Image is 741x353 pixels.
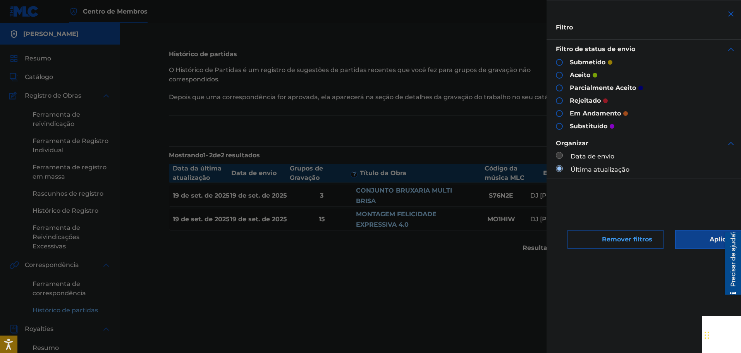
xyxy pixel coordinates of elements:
font: ? [352,170,356,178]
button: Remover filtros [567,230,664,249]
img: fechar [726,9,736,19]
font: parcialmente aceito [570,84,636,91]
img: Contas [9,29,19,39]
iframe: Widget de bate-papo [702,316,741,353]
font: Ferramenta de Reivindicações Excessivas [33,224,80,250]
font: rejeitado [570,97,601,104]
a: Ferramenta de correspondência [33,279,111,298]
font: Correspondência [25,261,79,269]
font: 2 [221,152,224,159]
font: Grupos de Gravação [290,165,323,181]
a: Rascunhos de registro [33,189,111,198]
img: Catálogo [9,72,19,82]
font: 1 [203,152,206,159]
font: Centro de Membros [83,8,148,15]
a: ResumoResumo [9,54,51,63]
font: Data de envio [571,153,614,160]
font: 19 de set. de 2025 [173,192,230,199]
font: Catálogo [25,73,53,81]
font: Ferramenta de correspondência [33,280,86,297]
font: Ferramenta de Registro Individual [33,137,108,154]
font: Ferramenta de registro em massa [33,164,107,180]
iframe: Centro de Recursos [719,232,741,294]
img: Registro de Obras [9,91,19,100]
font: 3 [320,192,323,199]
font: CONJUNTO BRUXARIA MULTI BRISA [356,187,452,205]
font: Remover filtros [602,236,652,243]
font: Depois que uma correspondência for aprovada, ela aparecerá na seção de detalhes da gravação do tr... [169,93,564,101]
font: Resultados por página: [523,244,598,251]
font: em andamento [570,110,621,117]
font: DJ [PERSON_NAME] DA 017 CRUZ [530,215,637,223]
font: 19 de set. de 2025 [230,192,287,199]
font: Ferramenta de reivindicação [33,111,80,127]
h5: Pablo Cruz [23,29,79,39]
font: submetido [570,59,605,66]
font: Histórico de Registro [33,207,98,214]
font: 2 [209,152,213,159]
font: Histórico de partidas [169,50,237,58]
font: Histórico de partidas [33,307,98,314]
a: CatálogoCatálogo [9,72,53,82]
a: MONTAGEM FELICIDADE EXPRESSIVA 4.0 [356,210,437,229]
font: Código da música MLC [485,165,524,181]
font: Registro de Obras [25,92,81,99]
a: Ferramenta de registro em massa [33,163,111,181]
font: Mostrando [169,152,203,159]
font: Rascunhos de registro [33,190,103,197]
a: Resumo [33,343,111,353]
img: expandir [726,139,736,148]
font: O Histórico de Partidas é um registro de sugestões de partidas recentes que você fez para grupos ... [169,66,531,83]
font: Data de envio [231,169,277,177]
div: Arrastar [705,324,709,347]
font: Filtro de status de envio [556,45,635,53]
img: Correspondência [9,260,19,270]
font: [PERSON_NAME] [23,30,79,38]
a: Ferramenta de Reivindicações Excessivas [33,223,111,251]
font: S76N2E [489,192,513,199]
font: de [213,152,221,159]
font: 19 de set. de 2025 [230,215,287,223]
img: expandir [101,91,111,100]
font: 15 [319,215,325,223]
a: Ferramenta de Registro Individual [33,136,111,155]
a: Histórico de partidas [33,306,111,315]
a: Ferramenta de reivindicação [33,110,111,129]
img: Logotipo da MLC [9,6,39,17]
font: Data da última atualização [173,165,222,181]
font: MONTAGEM FELICIDADE EXPRESSIVA 4.0 [356,210,437,228]
font: aceito [570,71,590,79]
img: expandir [101,260,111,270]
img: Resumo [9,54,19,63]
font: Escritores [543,169,576,177]
font: - [206,152,208,159]
font: DJ [PERSON_NAME] DA 017 CRUZ [530,192,637,199]
font: resultados [225,152,260,159]
font: MO1HIW [487,215,515,223]
font: Resumo [33,344,59,351]
img: Principal detentor de direitos autorais [69,7,78,16]
img: expandir [101,324,111,334]
img: expandir [726,45,736,54]
a: Histórico de Registro [33,206,111,215]
font: Título da Obra [360,169,406,177]
font: Royalties [25,325,53,332]
a: CONJUNTO BRUXARIA MULTI BRISA [356,186,452,205]
font: substituído [570,122,607,130]
font: Filtro [556,24,573,31]
font: 19 de set. de 2025 [173,215,230,223]
img: Royalties [9,324,19,334]
font: Última atualização [571,166,629,173]
font: Resumo [25,55,51,62]
font: Organizar [556,139,588,147]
